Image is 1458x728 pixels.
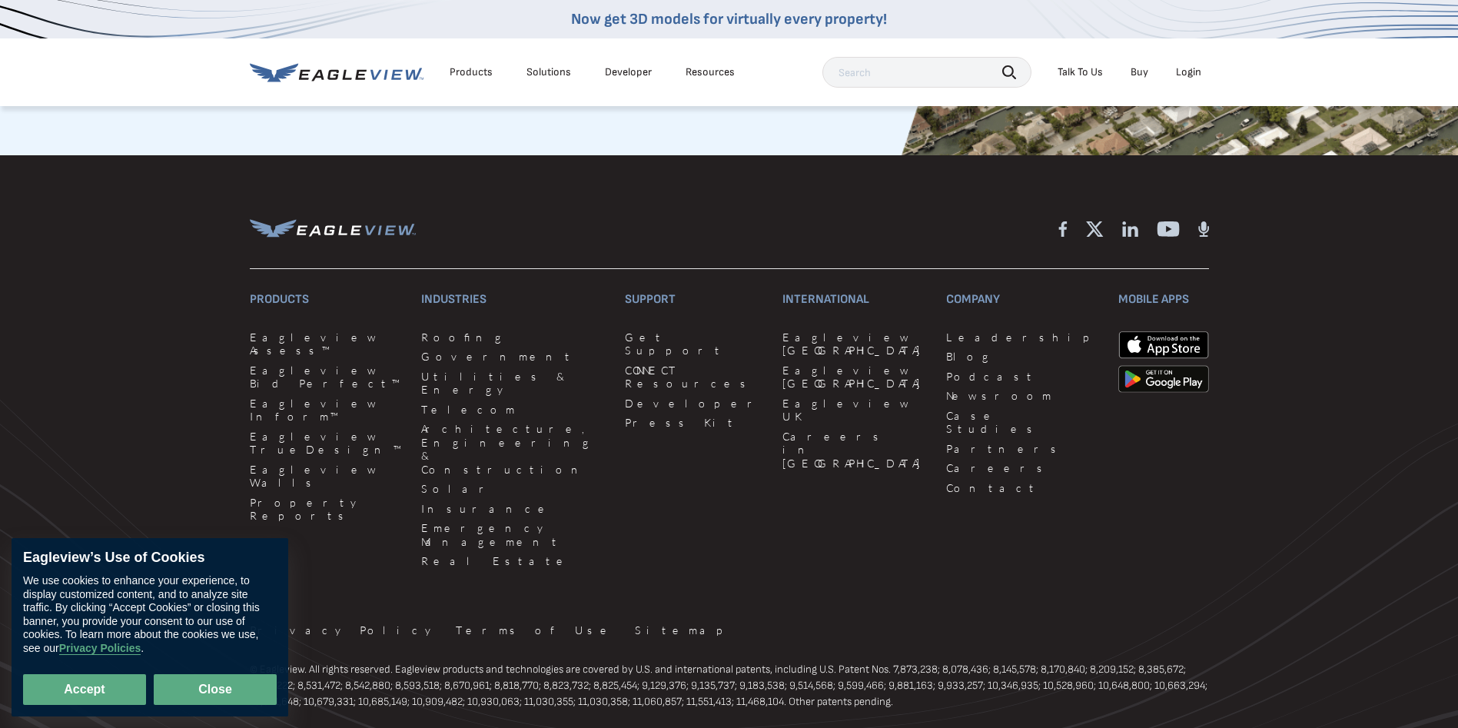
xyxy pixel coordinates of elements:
[946,350,1100,364] a: Blog
[1176,65,1201,79] div: Login
[23,674,146,705] button: Accept
[421,502,606,516] a: Insurance
[946,481,1100,495] a: Contact
[1058,65,1103,79] div: Talk To Us
[250,397,403,424] a: Eagleview Inform™
[526,65,571,79] div: Solutions
[450,65,493,79] div: Products
[250,364,403,391] a: Eagleview Bid Perfect™
[421,521,606,548] a: Emergency Management
[822,57,1031,88] input: Search
[421,370,606,397] a: Utilities & Energy
[625,288,764,312] h3: Support
[782,331,928,357] a: Eagleview [GEOGRAPHIC_DATA]
[946,370,1100,384] a: Podcast
[250,463,403,490] a: Eagleview Walls
[625,416,764,430] a: Press Kit
[605,65,652,79] a: Developer
[686,65,735,79] div: Resources
[250,331,403,357] a: Eagleview Assess™
[421,350,606,364] a: Government
[456,623,616,637] a: Terms of Use
[625,364,764,391] a: CONNECT Resources
[635,623,733,637] a: Sitemap
[946,442,1100,456] a: Partners
[421,422,606,476] a: Architecture, Engineering & Construction
[250,288,403,312] h3: Products
[782,364,928,391] a: Eagleview [GEOGRAPHIC_DATA]
[625,397,764,411] a: Developer
[421,482,606,496] a: Solar
[625,331,764,357] a: Get Support
[250,430,403,457] a: Eagleview TrueDesign™
[23,574,277,655] div: We use cookies to enhance your experience, to display customized content, and to analyze site tra...
[421,331,606,344] a: Roofing
[154,674,277,705] button: Close
[250,496,403,523] a: Property Reports
[946,288,1100,312] h3: Company
[250,623,437,637] a: Privacy Policy
[59,642,141,655] a: Privacy Policies
[571,10,887,28] a: Now get 3D models for virtually every property!
[250,661,1209,710] p: © Eagleview. All rights reserved. Eagleview products and technologies are covered by U.S. and int...
[1118,331,1209,359] img: apple-app-store.png
[421,288,606,312] h3: Industries
[1131,65,1148,79] a: Buy
[946,409,1100,436] a: Case Studies
[946,461,1100,475] a: Careers
[782,397,928,424] a: Eagleview UK
[1118,288,1209,312] h3: Mobile Apps
[421,554,606,568] a: Real Estate
[421,403,606,417] a: Telecom
[23,550,277,567] div: Eagleview’s Use of Cookies
[1118,365,1209,393] img: google-play-store_b9643a.png
[782,288,928,312] h3: International
[946,331,1100,344] a: Leadership
[946,389,1100,403] a: Newsroom
[782,430,928,470] a: Careers in [GEOGRAPHIC_DATA]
